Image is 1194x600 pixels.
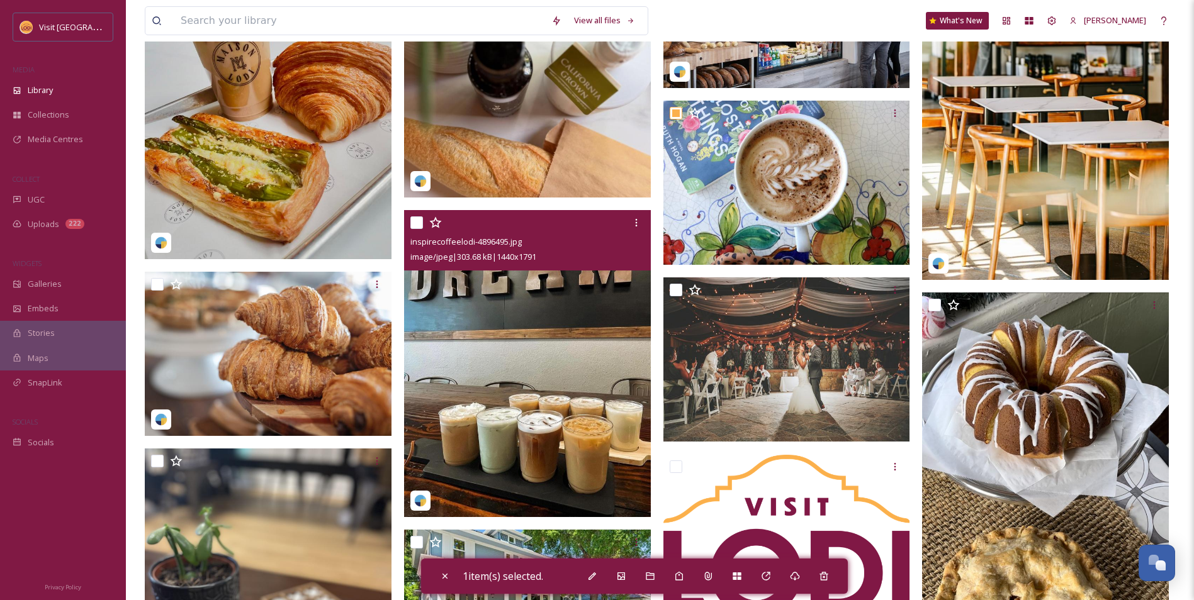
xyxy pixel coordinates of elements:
[1063,8,1152,33] a: [PERSON_NAME]
[568,8,641,33] a: View all files
[1139,545,1175,581] button: Open Chat
[28,84,53,96] span: Library
[145,272,391,436] img: maisonlodi-4331189.jpg
[410,236,522,247] span: inspirecoffeelodi-4896495.jpg
[1084,14,1146,26] span: [PERSON_NAME]
[155,236,167,249] img: snapsea-logo.png
[13,417,38,426] span: SOCIALS
[65,219,84,229] div: 222
[663,277,910,442] img: Wedding-edited.jpg
[28,109,69,121] span: Collections
[174,7,545,35] input: Search your library
[410,251,536,262] span: image/jpeg | 303.68 kB | 1440 x 1791
[13,174,40,184] span: COLLECT
[404,210,651,517] img: inspirecoffeelodi-4896495.jpg
[28,278,62,290] span: Galleries
[39,21,137,33] span: Visit [GEOGRAPHIC_DATA]
[28,352,48,364] span: Maps
[28,436,54,448] span: Socials
[28,327,55,339] span: Stories
[663,101,910,265] img: IMG_8512.JPG
[673,65,686,78] img: snapsea-logo.png
[926,12,989,30] a: What's New
[463,569,543,583] span: 1 item(s) selected.
[28,133,83,145] span: Media Centres
[28,377,62,389] span: SnapLink
[13,65,35,74] span: MEDIA
[13,258,42,268] span: WIDGETS
[414,175,427,187] img: snapsea-logo.png
[155,413,167,426] img: snapsea-logo.png
[45,579,81,594] a: Privacy Policy
[45,583,81,591] span: Privacy Policy
[414,494,427,507] img: snapsea-logo.png
[28,194,45,206] span: UGC
[932,257,945,270] img: snapsea-logo.png
[28,303,59,314] span: Embeds
[20,21,33,33] img: Square%20Social%20Visit%20Lodi.png
[28,218,59,230] span: Uploads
